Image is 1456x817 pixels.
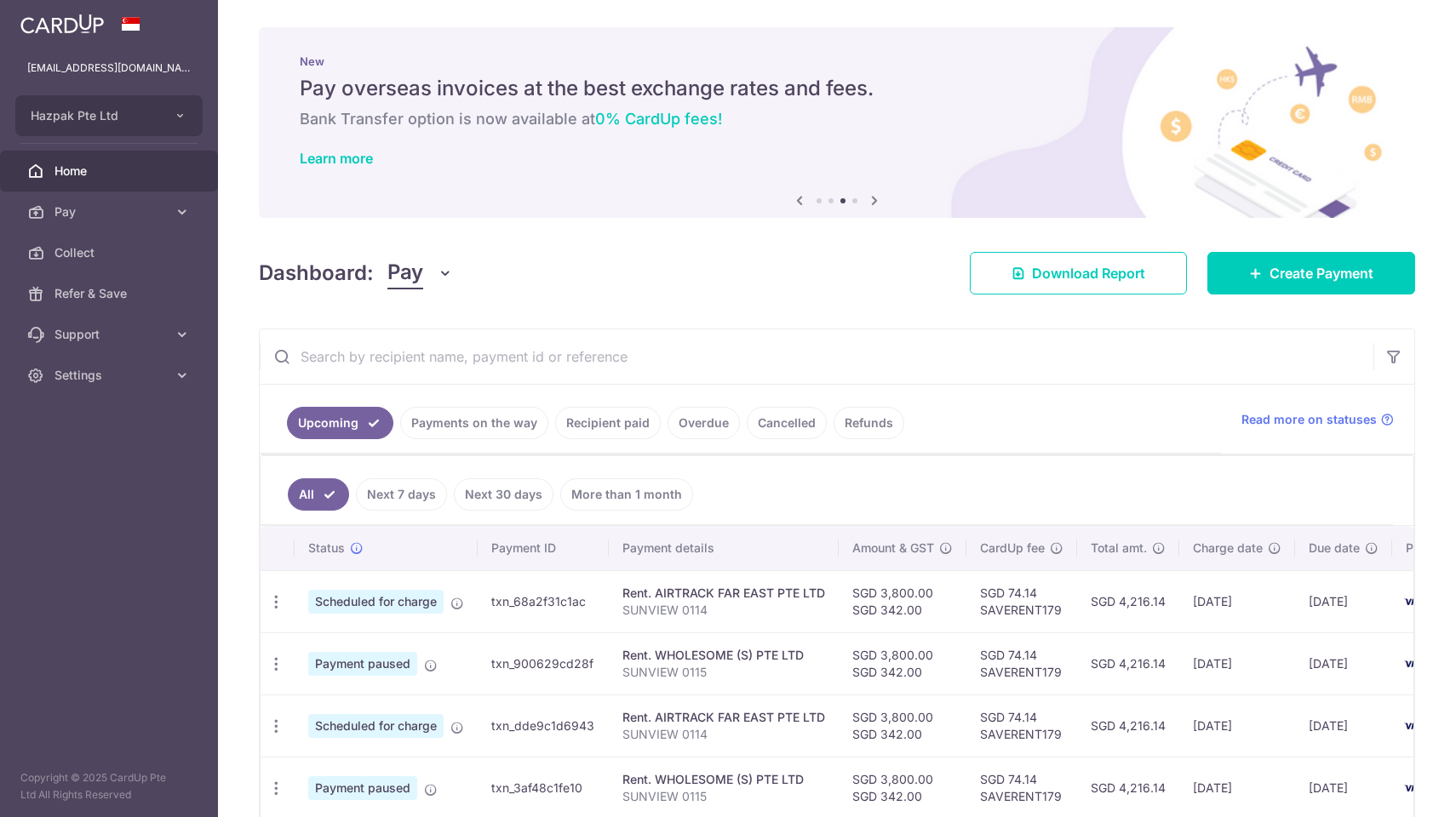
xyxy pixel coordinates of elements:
[54,285,167,302] span: Refer & Save
[400,407,548,439] a: Payments on the way
[622,788,825,805] p: SUNVIEW 0115
[308,540,345,557] span: Status
[1397,654,1431,674] img: Bank Card
[1193,540,1263,557] span: Charge date
[259,27,1415,218] img: International Invoice Banner
[1179,694,1295,757] td: [DATE]
[555,407,661,439] a: Recipient paid
[839,570,966,632] td: SGD 3,800.00 SGD 342.00
[20,14,104,34] img: CardUp
[300,109,1374,129] h6: Bank Transfer option is now available at
[478,632,609,694] td: txn_900629cd28f
[54,244,167,261] span: Collect
[259,258,374,289] h4: Dashboard:
[15,95,203,136] button: Hazpak Pte Ltd
[387,257,453,289] button: Pay
[31,107,157,124] span: Hazpak Pte Ltd
[300,75,1374,102] h5: Pay overseas invoices at the best exchange rates and fees.
[1295,570,1392,632] td: [DATE]
[260,329,1373,384] input: Search by recipient name, payment id or reference
[747,407,827,439] a: Cancelled
[54,163,167,180] span: Home
[1077,694,1179,757] td: SGD 4,216.14
[300,54,1374,68] p: New
[1207,252,1415,294] a: Create Payment
[622,585,825,602] div: Rent. AIRTRACK FAR EAST PTE LTD
[668,407,740,439] a: Overdue
[852,540,934,557] span: Amount & GST
[622,602,825,619] p: SUNVIEW 0114
[478,526,609,570] th: Payment ID
[622,709,825,726] div: Rent. AIRTRACK FAR EAST PTE LTD
[54,367,167,384] span: Settings
[308,714,444,738] span: Scheduled for charge
[54,326,167,343] span: Support
[622,771,825,788] div: Rent. WHOLESOME (S) PTE LTD
[54,203,167,220] span: Pay
[1077,632,1179,694] td: SGD 4,216.14
[387,257,423,289] span: Pay
[595,110,722,128] span: 0% CardUp fees!
[622,664,825,681] p: SUNVIEW 0115
[1309,540,1360,557] span: Due date
[1179,632,1295,694] td: [DATE]
[308,776,417,800] span: Payment paused
[478,694,609,757] td: txn_dde9c1d6943
[287,407,393,439] a: Upcoming
[454,478,553,511] a: Next 30 days
[966,694,1077,757] td: SGD 74.14 SAVERENT179
[622,726,825,743] p: SUNVIEW 0114
[300,150,373,167] a: Learn more
[356,478,447,511] a: Next 7 days
[308,652,417,676] span: Payment paused
[560,478,693,511] a: More than 1 month
[1179,570,1295,632] td: [DATE]
[27,60,191,77] p: [EMAIL_ADDRESS][DOMAIN_NAME]
[966,632,1077,694] td: SGD 74.14 SAVERENT179
[834,407,904,439] a: Refunds
[1295,694,1392,757] td: [DATE]
[1397,716,1431,736] img: Bank Card
[1241,411,1394,428] a: Read more on statuses
[1077,570,1179,632] td: SGD 4,216.14
[1032,263,1145,283] span: Download Report
[609,526,839,570] th: Payment details
[478,570,609,632] td: txn_68a2f31c1ac
[622,647,825,664] div: Rent. WHOLESOME (S) PTE LTD
[288,478,349,511] a: All
[966,570,1077,632] td: SGD 74.14 SAVERENT179
[1091,540,1147,557] span: Total amt.
[1346,766,1439,808] iframe: Opens a widget where you can find more information
[980,540,1045,557] span: CardUp fee
[970,252,1187,294] a: Download Report
[1241,411,1377,428] span: Read more on statuses
[839,632,966,694] td: SGD 3,800.00 SGD 342.00
[308,590,444,614] span: Scheduled for charge
[1397,591,1431,612] img: Bank Card
[1270,263,1373,283] span: Create Payment
[1295,632,1392,694] td: [DATE]
[839,694,966,757] td: SGD 3,800.00 SGD 342.00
